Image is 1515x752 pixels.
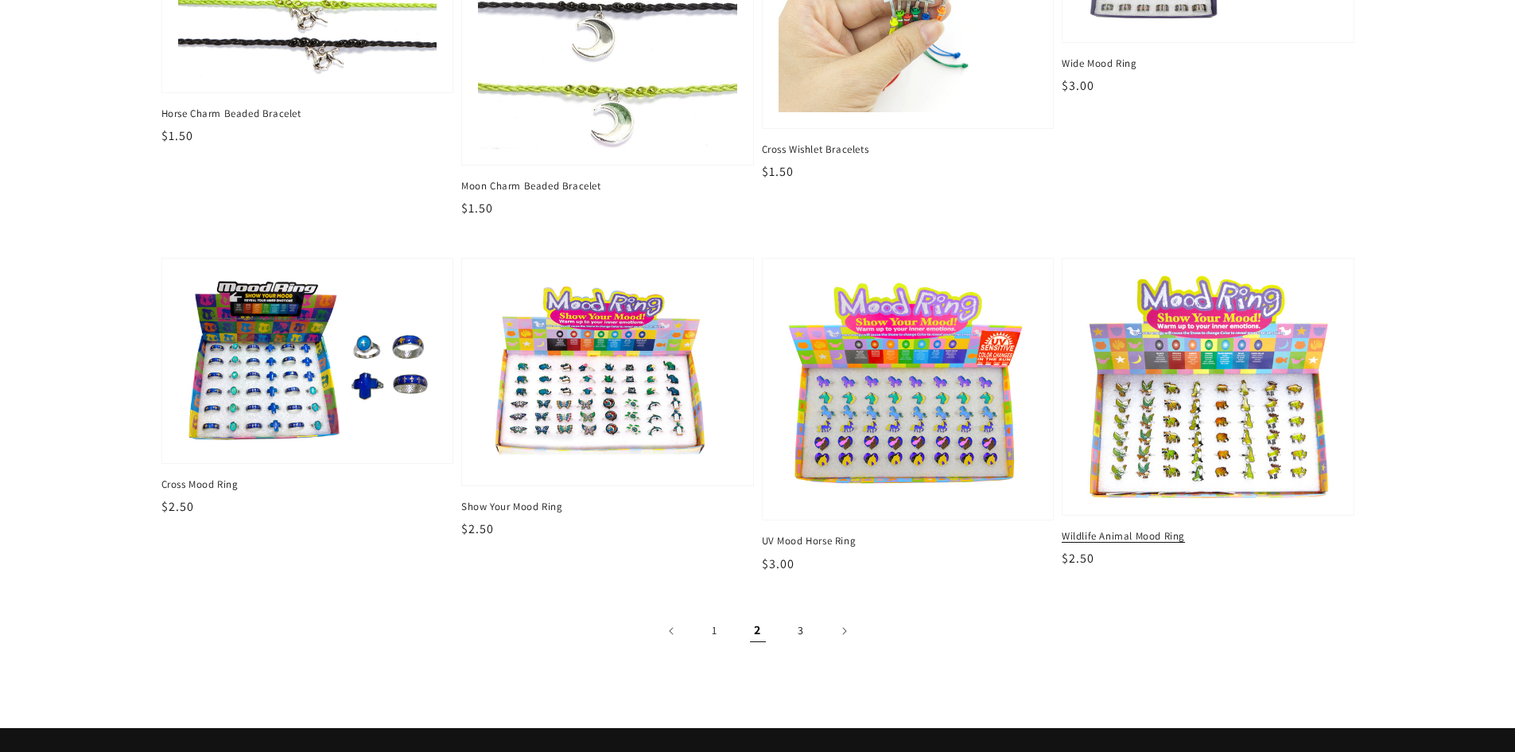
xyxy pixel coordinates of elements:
[1062,550,1094,567] span: $2.50
[826,614,861,649] a: Next page
[762,555,794,572] span: $3.00
[762,142,1055,157] span: Cross Wishlet Bracelets
[779,275,1038,504] img: UV Mood Horse Ring
[1062,258,1354,568] a: Wildlife Animal Mood Ring Wildlife Animal Mood Ring $2.50
[161,477,454,492] span: Cross Mood Ring
[461,200,493,216] span: $1.50
[740,614,775,649] span: Page 2
[461,500,754,514] span: Show Your Mood Ring
[461,179,754,193] span: Moon Charm Beaded Bracelet
[161,614,1354,649] nav: Pagination
[161,258,454,516] a: Cross Mood Ring Cross Mood Ring $2.50
[161,498,194,515] span: $2.50
[655,614,690,649] a: Previous page
[1062,77,1094,94] span: $3.00
[478,275,737,469] img: Show Your Mood Ring
[461,520,494,537] span: $2.50
[697,614,732,649] a: Page 1
[762,534,1055,548] span: UV Mood Horse Ring
[161,127,193,144] span: $1.50
[783,614,818,649] a: Page 3
[1062,56,1354,71] span: Wide Mood Ring
[178,275,437,447] img: Cross Mood Ring
[1062,529,1354,544] span: Wildlife Animal Mood Ring
[762,163,794,180] span: $1.50
[762,258,1055,573] a: UV Mood Horse Ring UV Mood Horse Ring $3.00
[1074,271,1341,502] img: Wildlife Animal Mood Ring
[161,107,454,121] span: Horse Charm Beaded Bracelet
[461,258,754,539] a: Show Your Mood Ring Show Your Mood Ring $2.50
